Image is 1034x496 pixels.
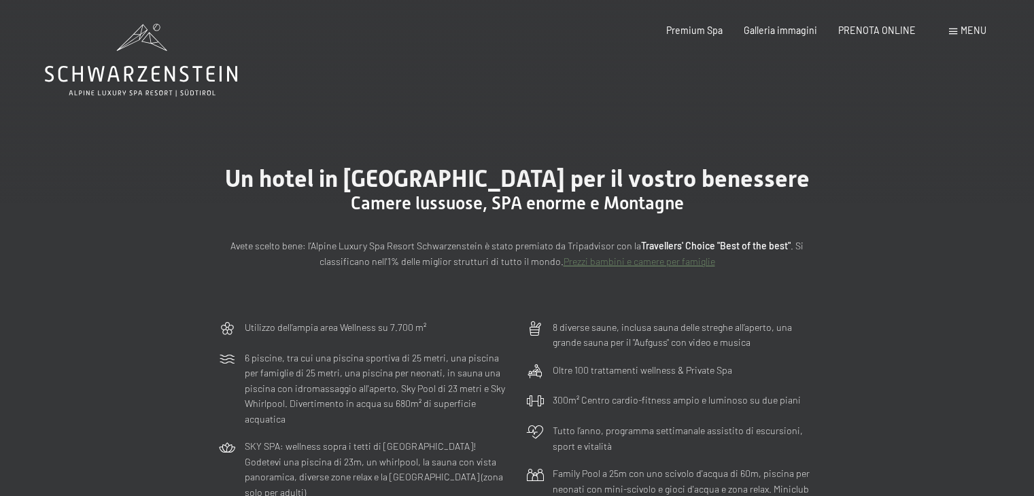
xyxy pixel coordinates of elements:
[218,238,816,269] p: Avete scelto bene: l’Alpine Luxury Spa Resort Schwarzenstein è stato premiato da Tripadvisor con ...
[245,320,426,336] p: Utilizzo dell‘ampia area Wellness su 7.700 m²
[838,24,916,36] a: PRENOTA ONLINE
[553,393,801,408] p: 300m² Centro cardio-fitness ampio e luminoso su due piani
[666,24,723,36] a: Premium Spa
[641,240,791,251] strong: Travellers' Choice "Best of the best"
[245,351,509,427] p: 6 piscine, tra cui una piscina sportiva di 25 metri, una piscina per famiglie di 25 metri, una pi...
[225,164,810,192] span: Un hotel in [GEOGRAPHIC_DATA] per il vostro benessere
[553,363,732,378] p: Oltre 100 trattamenti wellness & Private Spa
[961,24,986,36] span: Menu
[351,193,684,213] span: Camere lussuose, SPA enorme e Montagne
[553,423,816,454] p: Tutto l’anno, programma settimanale assistito di escursioni, sport e vitalità
[553,320,816,351] p: 8 diverse saune, inclusa sauna delle streghe all’aperto, una grande sauna per il "Aufguss" con vi...
[564,255,715,267] a: Prezzi bambini e camere per famiglie
[744,24,817,36] a: Galleria immagini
